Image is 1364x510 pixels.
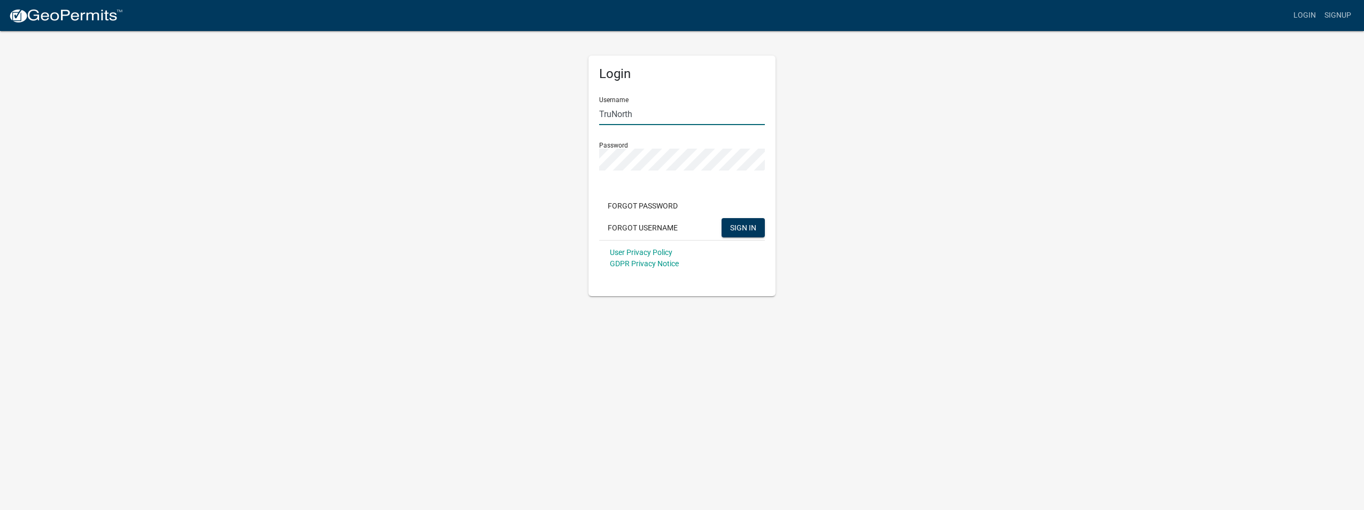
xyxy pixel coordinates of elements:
span: SIGN IN [730,223,756,231]
a: Signup [1320,5,1355,26]
button: SIGN IN [722,218,765,237]
a: GDPR Privacy Notice [610,259,679,268]
h5: Login [599,66,765,82]
a: Login [1289,5,1320,26]
a: User Privacy Policy [610,248,672,257]
button: Forgot Username [599,218,686,237]
button: Forgot Password [599,196,686,215]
